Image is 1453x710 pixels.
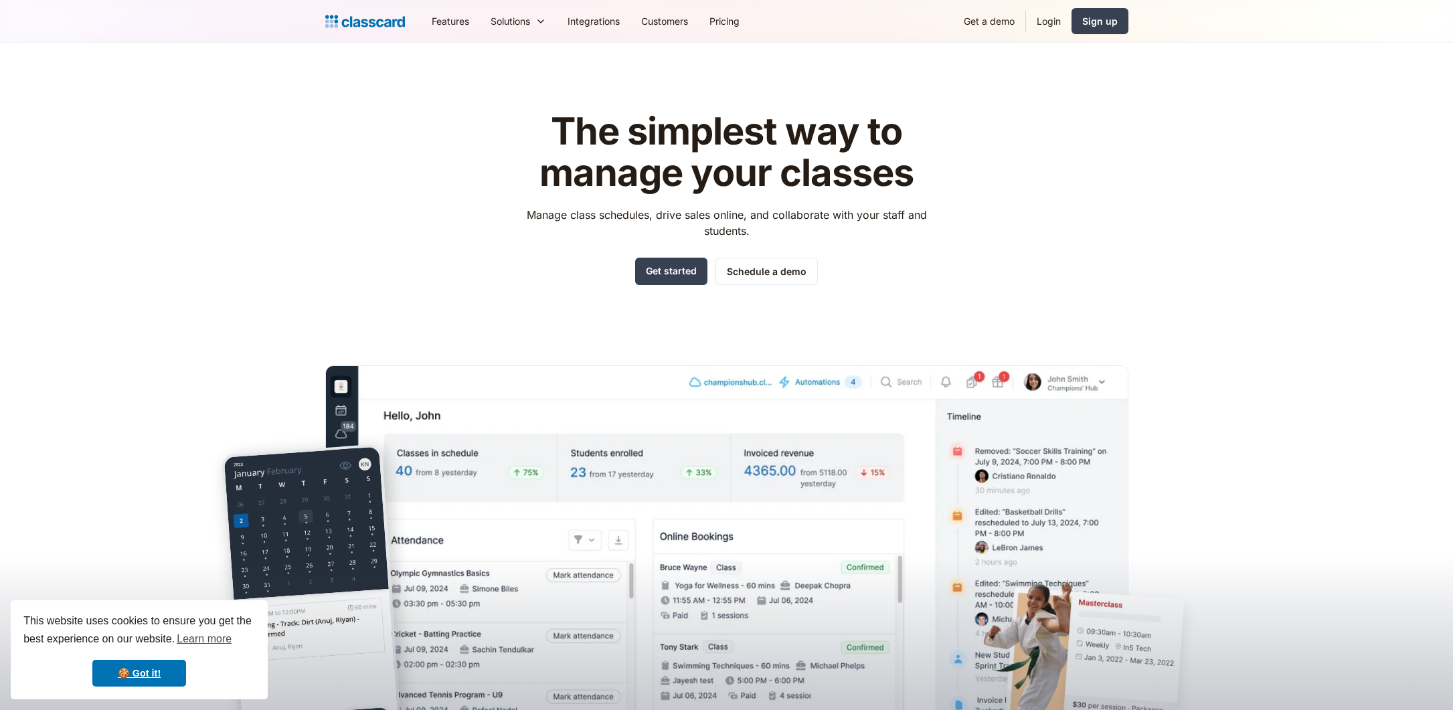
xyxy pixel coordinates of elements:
[1026,6,1072,36] a: Login
[514,207,939,239] p: Manage class schedules, drive sales online, and collaborate with your staff and students.
[23,613,255,649] span: This website uses cookies to ensure you get the best experience on our website.
[557,6,630,36] a: Integrations
[1082,14,1118,28] div: Sign up
[480,6,557,36] div: Solutions
[92,660,186,687] a: dismiss cookie message
[699,6,750,36] a: Pricing
[514,111,939,193] h1: The simplest way to manage your classes
[635,258,707,285] a: Get started
[491,14,530,28] div: Solutions
[630,6,699,36] a: Customers
[1072,8,1128,34] a: Sign up
[953,6,1025,36] a: Get a demo
[421,6,480,36] a: Features
[325,12,405,31] a: Logo
[175,629,234,649] a: learn more about cookies
[715,258,818,285] a: Schedule a demo
[11,600,268,699] div: cookieconsent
